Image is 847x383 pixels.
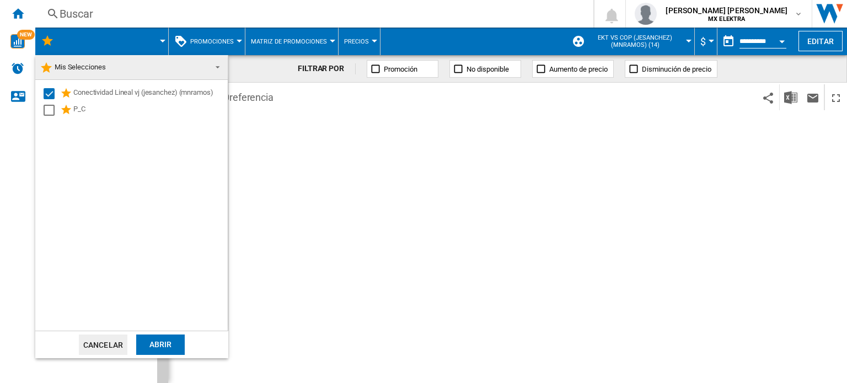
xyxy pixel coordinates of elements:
[44,104,60,117] md-checkbox: Select
[73,87,226,100] div: Conectividad Lineal vj (jesanchez) (mnramos)
[73,104,226,117] div: P_C
[44,87,60,100] md-checkbox: Select
[79,335,127,355] button: Cancelar
[55,63,106,71] span: Mis Selecciones
[136,335,185,355] div: Abrir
